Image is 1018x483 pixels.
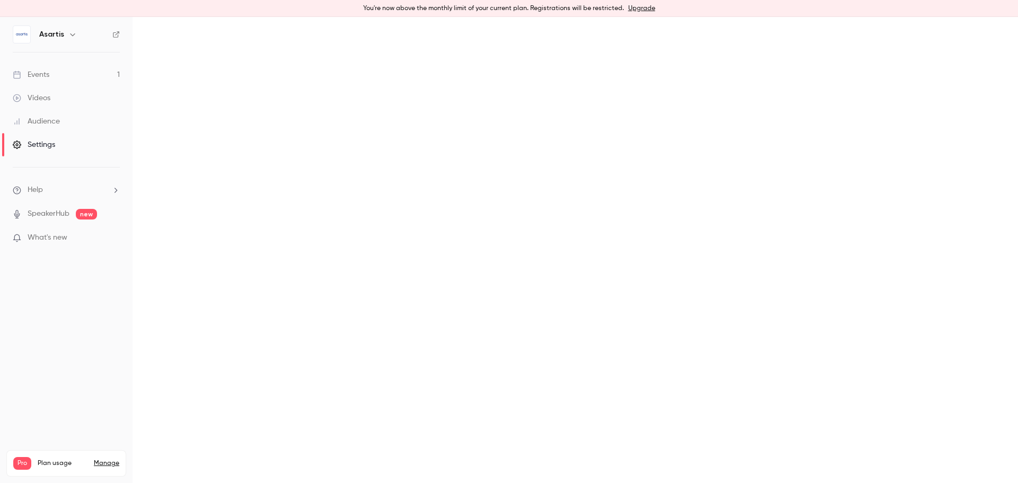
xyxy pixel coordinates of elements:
h6: Asartis [39,29,64,40]
div: Videos [13,93,50,103]
span: Pro [13,457,31,470]
a: SpeakerHub [28,208,69,219]
span: Help [28,185,43,196]
a: Upgrade [628,4,655,13]
div: Audience [13,116,60,127]
div: Settings [13,139,55,150]
img: Asartis [13,26,30,43]
li: help-dropdown-opener [13,185,120,196]
span: Plan usage [38,459,87,468]
span: What's new [28,232,67,243]
div: Events [13,69,49,80]
span: new [76,209,97,219]
a: Manage [94,459,119,468]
